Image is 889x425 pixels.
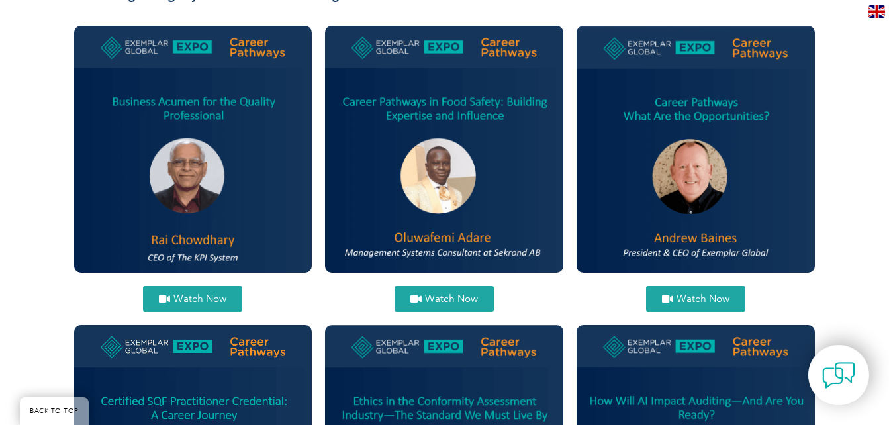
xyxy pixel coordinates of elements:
[325,26,563,273] img: Oluwafemi
[677,294,729,304] span: Watch Now
[868,5,885,18] img: en
[646,286,745,312] a: Watch Now
[577,26,815,272] img: andrew
[395,286,494,312] a: Watch Now
[143,286,242,312] a: Watch Now
[822,359,855,392] img: contact-chat.png
[425,294,478,304] span: Watch Now
[20,397,89,425] a: BACK TO TOP
[173,294,226,304] span: Watch Now
[74,26,312,273] img: Rai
